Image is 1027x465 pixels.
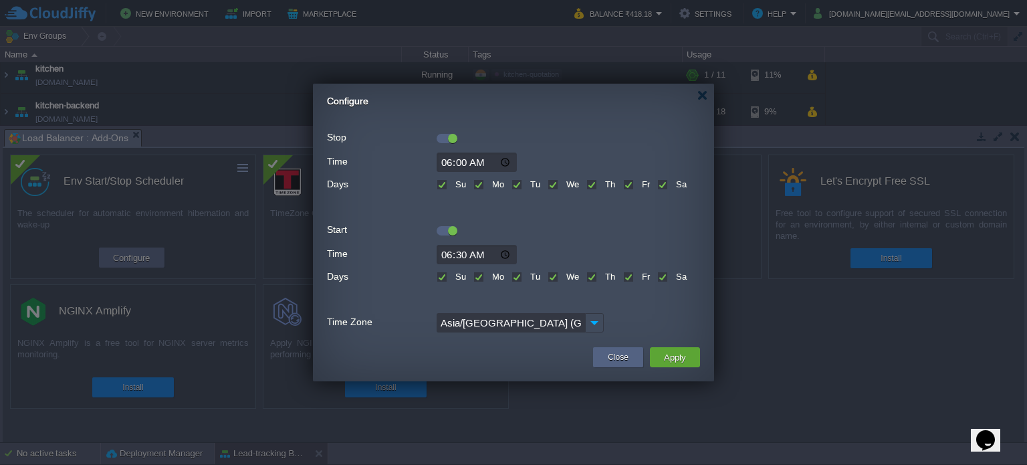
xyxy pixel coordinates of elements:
[327,268,435,286] label: Days
[660,349,690,365] button: Apply
[602,272,615,282] label: Th
[327,175,435,193] label: Days
[452,179,466,189] label: Su
[327,221,435,239] label: Start
[563,272,579,282] label: We
[327,153,435,171] label: Time
[639,272,650,282] label: Fr
[489,179,504,189] label: Mo
[673,272,687,282] label: Sa
[527,272,540,282] label: Tu
[673,179,687,189] label: Sa
[971,411,1014,452] iframe: chat widget
[327,128,435,147] label: Stop
[327,96,368,106] span: Configure
[639,179,650,189] label: Fr
[527,179,540,189] label: Tu
[608,351,629,364] button: Close
[327,245,435,263] label: Time
[452,272,466,282] label: Su
[602,179,615,189] label: Th
[563,179,579,189] label: We
[489,272,504,282] label: Mo
[327,313,435,331] label: Time Zone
